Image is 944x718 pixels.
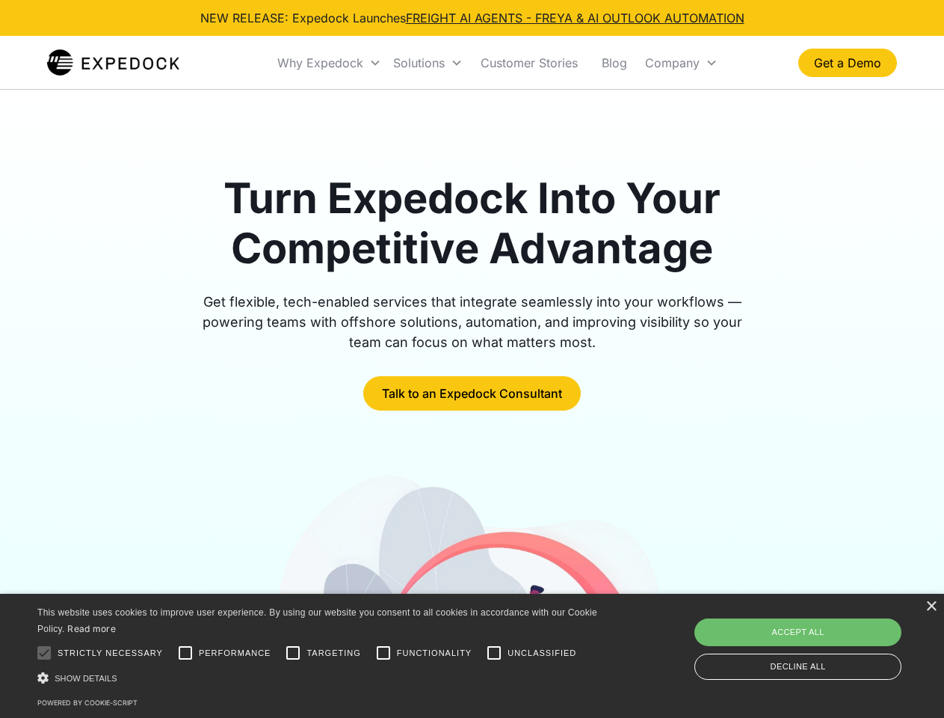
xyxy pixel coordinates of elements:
[37,670,602,686] div: Show details
[47,48,179,78] a: home
[508,647,576,660] span: Unclassified
[58,647,163,660] span: Strictly necessary
[469,37,590,88] a: Customer Stories
[37,699,138,707] a: Powered by cookie-script
[55,674,117,683] span: Show details
[397,647,472,660] span: Functionality
[306,647,360,660] span: Targeting
[185,292,759,352] div: Get flexible, tech-enabled services that integrate seamlessly into your workflows — powering team...
[363,376,581,411] a: Talk to an Expedock Consultant
[47,48,179,78] img: Expedock Logo
[590,37,639,88] a: Blog
[185,174,759,274] h1: Turn Expedock Into Your Competitive Advantage
[393,55,445,70] div: Solutions
[37,607,597,635] span: This website uses cookies to improve user experience. By using our website you consent to all coo...
[277,55,363,70] div: Why Expedock
[695,556,944,718] iframe: Chat Widget
[645,55,700,70] div: Company
[199,647,271,660] span: Performance
[200,9,744,27] div: NEW RELEASE: Expedock Launches
[798,49,897,77] a: Get a Demo
[639,37,724,88] div: Company
[387,37,469,88] div: Solutions
[271,37,387,88] div: Why Expedock
[67,623,116,634] a: Read more
[406,10,744,25] a: FREIGHT AI AGENTS - FREYA & AI OUTLOOK AUTOMATION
